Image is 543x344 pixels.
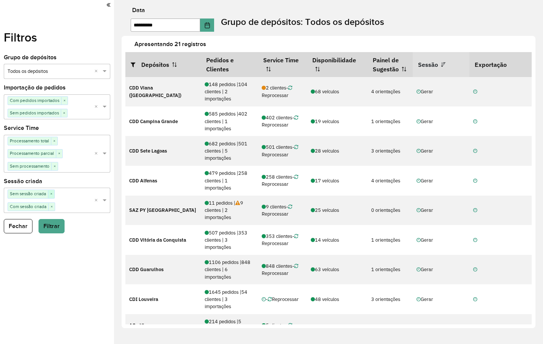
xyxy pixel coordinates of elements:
[371,118,409,125] div: 1 orientações
[311,118,363,125] div: 19 veículos
[417,297,421,302] i: Não realizada
[205,318,254,340] div: 214 pedidos | 5 clientes | 1 importações
[48,190,54,198] span: ×
[129,207,196,213] strong: SAZ PY [GEOGRAPHIC_DATA]
[61,110,67,117] span: ×
[262,204,286,210] span: 9 clientes
[417,208,421,213] i: Não realizada
[417,238,421,243] i: Não realizada
[262,114,292,121] span: 402 clientes
[129,118,178,125] strong: CDD Campina Grande
[417,119,421,124] i: Não realizada
[473,267,477,272] i: Não realizada
[412,177,470,184] span: Gerar
[417,89,421,94] i: Não realizada
[311,207,363,214] div: 25 veículos
[371,296,409,303] div: 3 orientações
[262,174,298,187] span: - Reprocessar
[4,123,39,133] label: Service Time
[367,52,413,77] th: Painel de Sugestão
[473,149,477,154] i: Não realizada
[132,6,145,15] label: Data
[473,208,477,213] i: Não realizada
[129,85,181,98] strong: CDD Viana ([GEOGRAPHIC_DATA])
[221,15,384,29] label: Grupo de depósitos: Todos os depósitos
[262,85,286,91] span: 2 clientes
[262,144,298,157] span: - Reprocessar
[205,199,254,221] div: 11 pedidos | 9 clientes | 2 importações
[262,233,292,239] span: 353 clientes
[371,88,409,95] div: 4 orientações
[205,170,254,191] div: 479 pedidos | 258 clientes | 1 importações
[131,62,141,68] i: Abrir/fechar filtros
[8,190,48,197] span: Sem sessão criada
[412,296,470,303] span: Gerar
[8,162,51,170] span: Sem processamento
[473,238,477,243] i: Não realizada
[258,52,307,77] th: Service Time
[262,233,298,247] span: - Reprocessar
[4,83,66,92] label: Importação de pedidos
[412,207,470,214] span: Gerar
[262,297,266,302] i: Não realizada
[94,103,101,111] span: Clear all
[129,177,157,184] strong: CDD Alfenas
[4,53,57,62] label: Grupo de depósitos
[51,137,57,145] span: ×
[205,288,254,310] div: 1645 pedidos | 54 clientes | 3 importações
[201,52,258,77] th: Pedidos e Clientes
[371,236,409,244] div: 1 orientações
[473,179,477,184] i: Não realizada
[51,163,58,170] span: ×
[94,197,101,205] span: Clear all
[262,204,292,217] span: - Reprocessar
[8,203,48,210] span: Com sessão criada
[371,207,409,214] div: 0 orientações
[262,144,292,150] span: 501 clientes
[311,296,363,303] div: 48 veículos
[311,266,363,273] div: 63 veículos
[262,174,292,180] span: 258 clientes
[262,263,292,269] span: 848 clientes
[39,219,65,233] button: Filtrar
[61,97,68,105] span: ×
[262,263,298,276] span: - Reprocessar
[200,19,214,32] button: Choose Date
[125,52,201,77] th: Depósitos
[473,297,477,302] i: Não realizada
[311,147,363,154] div: 28 veículos
[371,266,409,273] div: 1 orientações
[205,81,254,103] div: 148 pedidos | 104 clientes | 2 importações
[205,110,254,132] div: 585 pedidos | 402 clientes | 1 importações
[94,150,101,158] span: Clear all
[311,236,363,244] div: 14 veículos
[8,109,61,117] span: Sem pedidos importados
[473,89,477,94] i: Não realizada
[205,259,254,281] div: 1106 pedidos | 848 clientes | 6 importações
[417,149,421,154] i: Não realizada
[412,236,470,244] span: Gerar
[4,219,32,233] button: Fechar
[56,150,62,157] span: ×
[262,85,292,98] span: - Reprocessar
[8,97,61,104] span: Com pedidos importados
[412,118,470,125] span: Gerar
[129,237,186,243] strong: CDD Vitória da Conquista
[205,229,254,251] div: 507 pedidos | 353 clientes | 3 importações
[129,296,158,302] strong: CDI Louveira
[371,177,409,184] div: 4 orientações
[473,119,477,124] i: Não realizada
[412,88,470,95] span: Gerar
[48,203,55,211] span: ×
[412,266,470,273] span: Gerar
[94,68,101,76] span: Clear all
[417,267,421,272] i: Não realizada
[4,177,42,186] label: Sessão criada
[205,140,254,162] div: 682 pedidos | 501 clientes | 5 importações
[413,52,469,77] th: Sessão
[8,137,51,145] span: Processamento total
[412,147,470,154] span: Gerar
[4,28,37,46] label: Filtros
[129,148,167,154] strong: CDD Sete Lagoas
[311,177,363,184] div: 17 veículos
